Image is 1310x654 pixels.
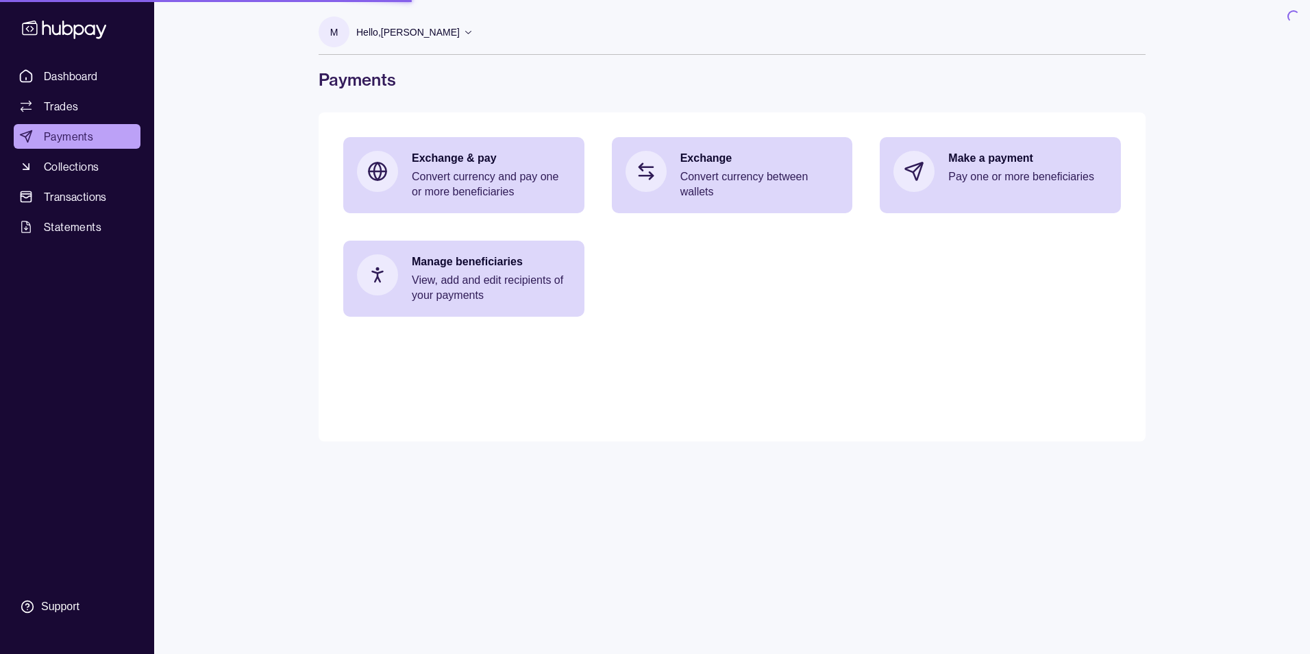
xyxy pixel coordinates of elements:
[330,25,338,40] p: M
[44,98,78,114] span: Trades
[612,137,853,213] a: ExchangeConvert currency between wallets
[343,241,584,317] a: Manage beneficiariesView, add and edit recipients of your payments
[44,219,101,235] span: Statements
[44,158,99,175] span: Collections
[948,151,1107,166] p: Make a payment
[948,169,1107,184] p: Pay one or more beneficiaries
[14,592,140,621] a: Support
[14,215,140,239] a: Statements
[44,189,107,205] span: Transactions
[880,137,1121,206] a: Make a paymentPay one or more beneficiaries
[343,137,584,213] a: Exchange & payConvert currency and pay one or more beneficiaries
[14,154,140,179] a: Collections
[319,69,1146,90] h1: Payments
[41,599,79,614] div: Support
[412,169,571,199] p: Convert currency and pay one or more beneficiaries
[412,254,571,269] p: Manage beneficiaries
[680,151,839,166] p: Exchange
[44,128,93,145] span: Payments
[412,273,571,303] p: View, add and edit recipients of your payments
[412,151,571,166] p: Exchange & pay
[44,68,98,84] span: Dashboard
[680,169,839,199] p: Convert currency between wallets
[14,94,140,119] a: Trades
[356,25,460,40] p: Hello, [PERSON_NAME]
[14,124,140,149] a: Payments
[14,184,140,209] a: Transactions
[14,64,140,88] a: Dashboard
